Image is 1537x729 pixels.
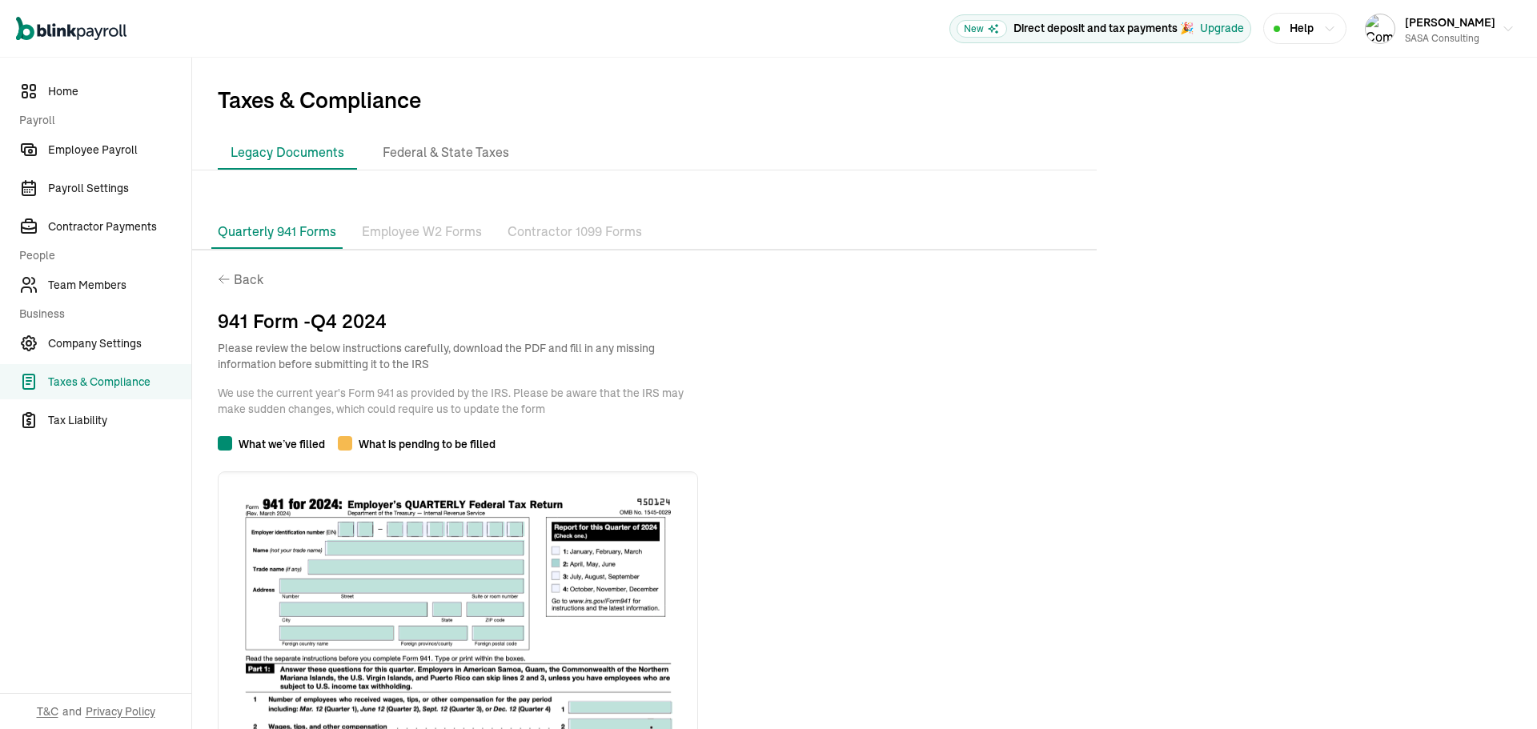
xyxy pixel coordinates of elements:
li: Legacy Documents [218,136,357,170]
li: Federal & State Taxes [370,136,522,170]
p: Employee W2 Forms [362,222,482,242]
iframe: Chat Widget [1457,652,1537,729]
nav: Global [16,6,126,52]
span: Team Members [48,277,191,294]
span: New [957,20,1007,38]
span: Help [1290,20,1314,37]
p: What we’ve filled [239,436,325,452]
span: Contractor Payments [48,218,191,235]
button: Help [1263,13,1346,44]
p: Please review the below instructions carefully, download the PDF and fill in any missing informat... [218,334,698,372]
span: Taxes & Compliance [192,58,1537,136]
p: Contractor 1099 Forms [508,222,642,242]
span: Company Settings [48,335,191,352]
span: T&C [37,703,58,719]
button: Back [218,270,263,289]
img: Company logo [1366,14,1395,43]
p: We use the current year's Form 941 as provided by the IRS. Please be aware that the IRS may make ... [218,372,698,417]
span: People [19,247,182,264]
p: Back [231,270,263,289]
span: Business [19,306,182,322]
span: Home [48,83,191,100]
p: Direct deposit and tax payments 🎉 [1013,20,1194,37]
span: Employee Payroll [48,142,191,158]
span: Taxes & Compliance [48,374,191,391]
button: Company logo[PERSON_NAME]SASA Consulting [1358,9,1521,49]
span: Payroll Settings [48,180,191,197]
h4: 941 Form - Q4 2024 [218,308,698,334]
p: Quarterly 941 Forms [218,222,336,241]
div: SASA Consulting [1405,31,1495,46]
button: Upgrade [1200,20,1244,37]
span: Tax Liability [48,412,191,429]
p: What is pending to be filled [359,436,496,452]
span: Privacy Policy [86,703,155,719]
span: [PERSON_NAME] [1405,15,1495,30]
span: Payroll [19,112,182,129]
